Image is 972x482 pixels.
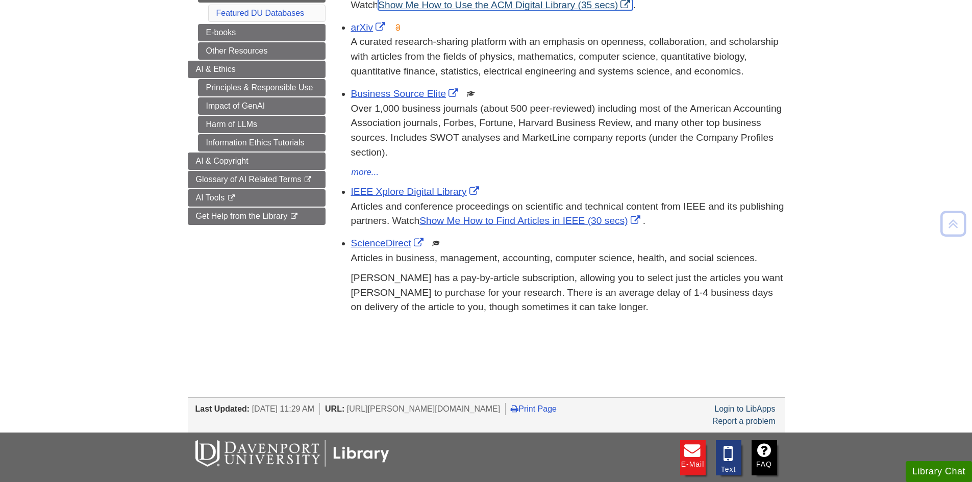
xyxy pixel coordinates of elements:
p: A curated research-sharing platform with an emphasis on openness, collaboration, and scholarship ... [351,35,785,79]
span: AI & Ethics [196,65,236,73]
a: AI & Copyright [188,153,326,170]
p: Over 1,000 business journals (about 500 peer-reviewed) including most of the American Accounting ... [351,102,785,160]
button: Library Chat [906,461,972,482]
a: E-books [198,24,326,41]
i: This link opens in a new window [304,176,312,183]
span: AI Tools [196,193,225,202]
img: DU Libraries [195,440,389,467]
a: FAQ [752,440,777,475]
button: more... [351,165,380,180]
a: Print Page [511,404,557,413]
a: Other Resources [198,42,326,60]
a: Link opens in new window [351,88,461,99]
i: This link opens in a new window [290,213,298,220]
span: URL: [325,404,344,413]
img: Open Access [394,23,402,32]
img: Scholarly or Peer Reviewed [432,239,440,247]
span: AI & Copyright [196,157,248,165]
a: Impact of GenAI [198,97,326,115]
a: Link opens in new window [351,22,388,33]
a: Harm of LLMs [198,116,326,133]
a: AI Tools [188,189,326,207]
a: Get Help from the Library [188,208,326,225]
a: Report a problem [712,417,776,425]
p: Articles in business, management, accounting, computer science, health, and social sciences. [351,251,785,266]
a: Featured DU Databases [216,9,305,17]
a: Back to Top [937,217,969,231]
a: Link opens in new window [351,186,482,197]
i: Print Page [511,404,518,413]
img: Scholarly or Peer Reviewed [467,90,475,98]
p: Articles and conference proceedings on scientific and technical content from IEEE and its publish... [351,199,785,229]
i: This link opens in a new window [227,195,236,201]
a: Login to LibApps [714,404,775,413]
a: Text [716,440,741,475]
span: [DATE] 11:29 AM [252,404,314,413]
span: Last Updated: [195,404,250,413]
p: [PERSON_NAME] has a pay-by-article subscription, allowing you to select just the articles you wan... [351,271,785,315]
a: Information Ethics Tutorials [198,134,326,151]
a: AI & Ethics [188,61,326,78]
a: E-mail [680,440,706,475]
a: Glossary of AI Related Terms [188,171,326,188]
a: Principles & Responsible Use [198,79,326,96]
a: Link opens in new window [351,238,426,248]
span: [URL][PERSON_NAME][DOMAIN_NAME] [347,404,501,413]
span: Get Help from the Library [196,212,288,220]
span: Glossary of AI Related Terms [196,175,302,184]
a: Link opens in new window [419,215,642,226]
